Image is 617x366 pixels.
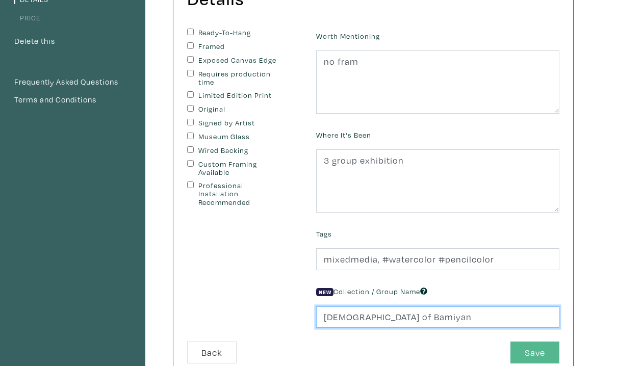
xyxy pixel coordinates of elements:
input: Ex. abstracts, blue, minimalist, people, animals, bright, etc. [316,248,559,270]
label: Original [198,105,284,114]
button: Delete this [14,35,56,48]
label: Signed by Artist [198,119,284,127]
label: Limited Edition Print [198,91,284,100]
label: Professional Installation Recommended [198,181,284,207]
label: Exposed Canvas Edge [198,56,284,65]
a: Price [14,13,41,22]
input: Ex. 202X, Landscape Collection, etc. [316,306,559,328]
label: Where It's Been [316,129,371,141]
a: Frequently Asked Questions [14,75,132,89]
a: Terms and Conditions [14,93,132,107]
label: Ready-To-Hang [198,29,284,37]
span: New [316,288,333,296]
label: Museum Glass [198,133,284,141]
label: Custom Framing Available [198,160,284,177]
label: Worth Mentioning [316,31,380,42]
label: Requires production time [198,70,284,87]
button: Save [510,342,559,363]
label: Wired Backing [198,146,284,155]
label: Collection / Group Name [316,286,427,297]
button: Back [187,342,237,363]
label: Framed [198,42,284,51]
label: Tags [316,228,332,240]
